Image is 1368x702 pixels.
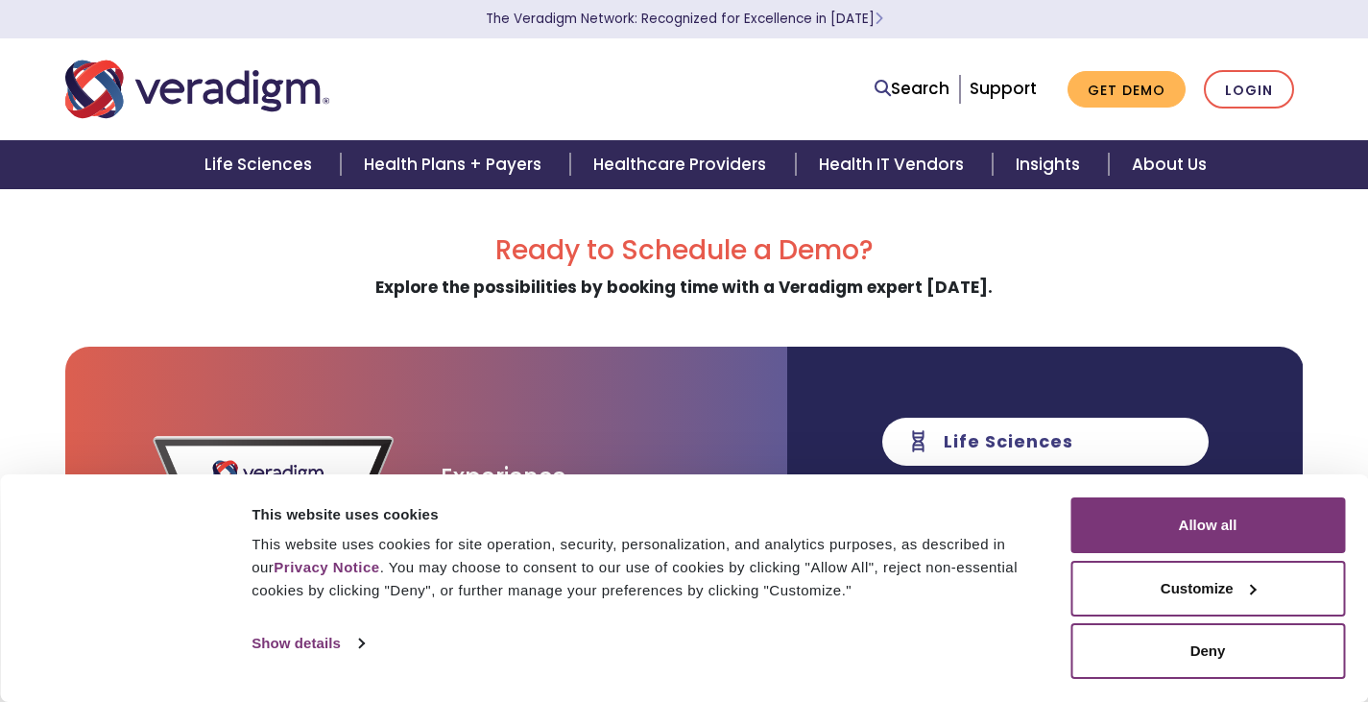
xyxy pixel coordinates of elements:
button: Allow all [1070,497,1345,553]
strong: Explore the possibilities by booking time with a Veradigm expert [DATE]. [375,276,993,299]
a: Insights [993,140,1109,189]
a: Healthcare Providers [570,140,795,189]
div: This website uses cookies [252,503,1048,526]
a: Health IT Vendors [796,140,993,189]
a: About Us [1109,140,1230,189]
a: The Veradigm Network: Recognized for Excellence in [DATE]Learn More [486,10,883,28]
a: Login [1204,70,1294,109]
img: Veradigm logo [65,58,329,121]
button: Deny [1070,623,1345,679]
a: Get Demo [1068,71,1186,109]
a: Search [875,76,949,102]
div: This website uses cookies for site operation, security, personalization, and analytics purposes, ... [252,533,1048,602]
h2: Ready to Schedule a Demo? [65,234,1304,267]
span: Learn More [875,10,883,28]
a: Health Plans + Payers [341,140,570,189]
a: Support [970,77,1037,100]
a: Show details [252,629,363,658]
button: Customize [1070,561,1345,617]
h3: Experience Veradigm’s solutions in action [441,464,657,546]
a: Privacy Notice [274,559,379,575]
a: Life Sciences [181,140,341,189]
